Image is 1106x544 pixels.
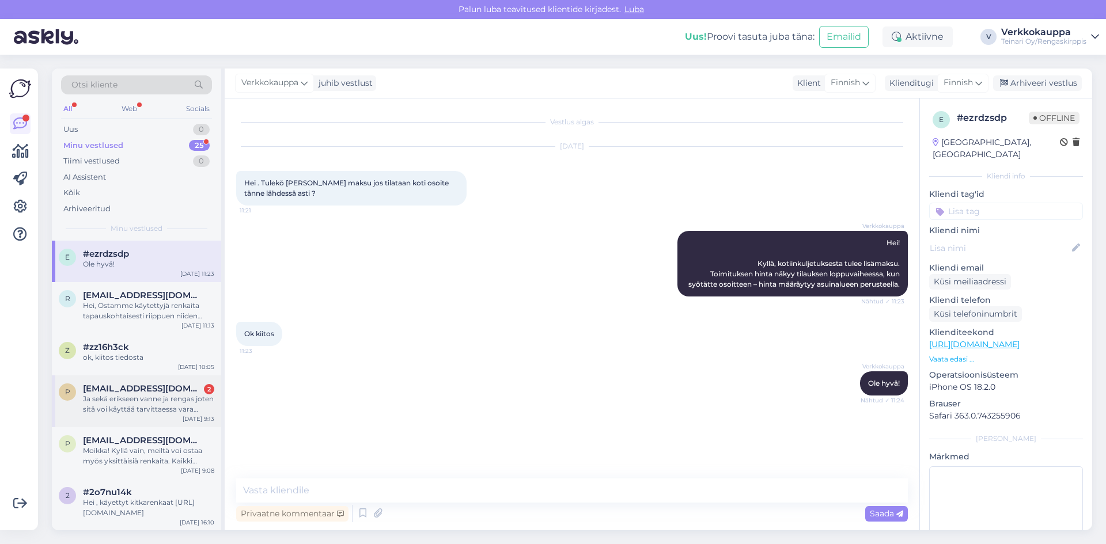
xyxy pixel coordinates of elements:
span: reijoek@jippii.fi [83,290,203,300]
span: Ole hyvä! [868,379,900,387]
div: V [980,29,997,45]
p: Kliendi telefon [929,294,1083,306]
div: 25 [189,140,210,151]
span: Saada [870,508,903,519]
input: Lisa tag [929,203,1083,220]
span: paavo.sallonen@gmail.com [83,435,203,446]
div: Arhiveeritud [63,203,111,215]
span: 11:23 [240,347,283,355]
div: Teinari Oy/Rengaskirppis [1001,37,1086,46]
span: Offline [1029,112,1080,124]
div: juhib vestlust [314,77,373,89]
div: 2 [204,384,214,394]
div: ok, kiitos tiedosta [83,352,214,363]
span: Nähtud ✓ 11:24 [861,396,904,405]
div: Arhiveeri vestlus [993,75,1082,91]
div: # ezrdzsdp [957,111,1029,125]
img: Askly Logo [9,78,31,100]
div: Vestlus algas [236,117,908,127]
p: Märkmed [929,451,1083,463]
div: Ole hyvä! [83,259,214,269]
p: Operatsioonisüsteem [929,369,1083,381]
span: #zz16h3ck [83,342,129,352]
div: Klienditugi [885,77,934,89]
div: All [61,101,74,116]
span: #ezrdzsdp [83,249,129,259]
p: Kliendi nimi [929,225,1083,237]
div: AI Assistent [63,172,106,183]
div: [DATE] 9:13 [183,414,214,423]
div: Tiimi vestlused [63,155,120,167]
div: Privaatne kommentaar [236,506,349,522]
p: Safari 363.0.743255906 [929,410,1083,422]
b: Uus! [685,31,707,42]
span: Verkkokauppa [861,362,904,371]
span: p [65,439,70,448]
a: [URL][DOMAIN_NAME] [929,339,1020,349]
div: Socials [184,101,212,116]
div: Küsi meiliaadressi [929,274,1011,290]
div: Küsi telefoninumbrit [929,306,1022,322]
span: 2 [66,491,70,500]
span: Hei! Kyllä, kotiinkuljetuksesta tulee lisämaksu. Toimituksen hinta näkyy tilauksen loppuvaiheessa... [688,238,902,288]
span: Ok kiitos [244,329,274,338]
p: Klienditeekond [929,326,1083,338]
div: Web [119,101,139,116]
div: Moikka! Kyllä vain, meiltä voi ostaa myös yksittäisiä renkaita. Kaikki saatavilla olevat renkaat ... [83,446,214,466]
span: Verkkokauppa [241,77,298,89]
div: Verkkokauppa [1001,28,1086,37]
p: iPhone OS 18.2.0 [929,381,1083,393]
span: Luba [621,4,647,14]
div: Aktiivne [882,26,953,47]
button: Emailid [819,26,869,48]
p: Vaata edasi ... [929,354,1083,364]
div: Minu vestlused [63,140,123,151]
div: [GEOGRAPHIC_DATA], [GEOGRAPHIC_DATA] [933,136,1060,161]
span: Finnish [944,77,973,89]
div: Hei , käyettyt kitkarenkaat [URL][DOMAIN_NAME] [83,497,214,518]
div: [DATE] 11:23 [180,269,214,278]
span: Nähtud ✓ 11:23 [861,297,904,306]
div: 0 [193,155,210,167]
span: Otsi kliente [71,79,118,91]
div: Proovi tasuta juba täna: [685,30,815,44]
span: e [65,253,70,261]
div: Hei, Ostamme käytettyjä renkaita tapauskohtaisesti riippuen niiden kunnosta, koosta ja kysynnästä... [83,300,214,321]
div: 0 [193,124,210,135]
span: pavel.rasanen1@gmail.com [83,383,203,394]
span: Hei . Tulekö [PERSON_NAME] maksu jos tilataan koti osoite tänne lähdessä asti ? [244,178,450,197]
span: Minu vestlused [111,223,162,234]
div: [PERSON_NAME] [929,433,1083,444]
div: [DATE] 9:08 [181,466,214,475]
span: p [65,387,70,396]
span: e [939,115,944,124]
span: Verkkokauppa [861,222,904,230]
div: [DATE] [236,141,908,151]
a: VerkkokauppaTeinari Oy/Rengaskirppis [1001,28,1099,46]
div: Ja sekä erikseen vanne ja rengas joten sitä voi käyttää tarvittaessa vara rengas [83,394,214,414]
div: Kõik [63,187,80,199]
div: Klient [793,77,821,89]
div: [DATE] 10:05 [178,363,214,371]
div: [DATE] 16:10 [180,518,214,527]
p: Brauser [929,398,1083,410]
div: Kliendi info [929,171,1083,181]
span: #2o7nu14k [83,487,132,497]
input: Lisa nimi [930,242,1070,254]
span: 11:21 [240,206,283,215]
p: Kliendi tag'id [929,188,1083,200]
div: [DATE] 11:13 [181,321,214,330]
span: r [65,294,70,303]
span: Finnish [831,77,860,89]
div: Uus [63,124,78,135]
span: z [65,346,70,355]
p: Kliendi email [929,262,1083,274]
